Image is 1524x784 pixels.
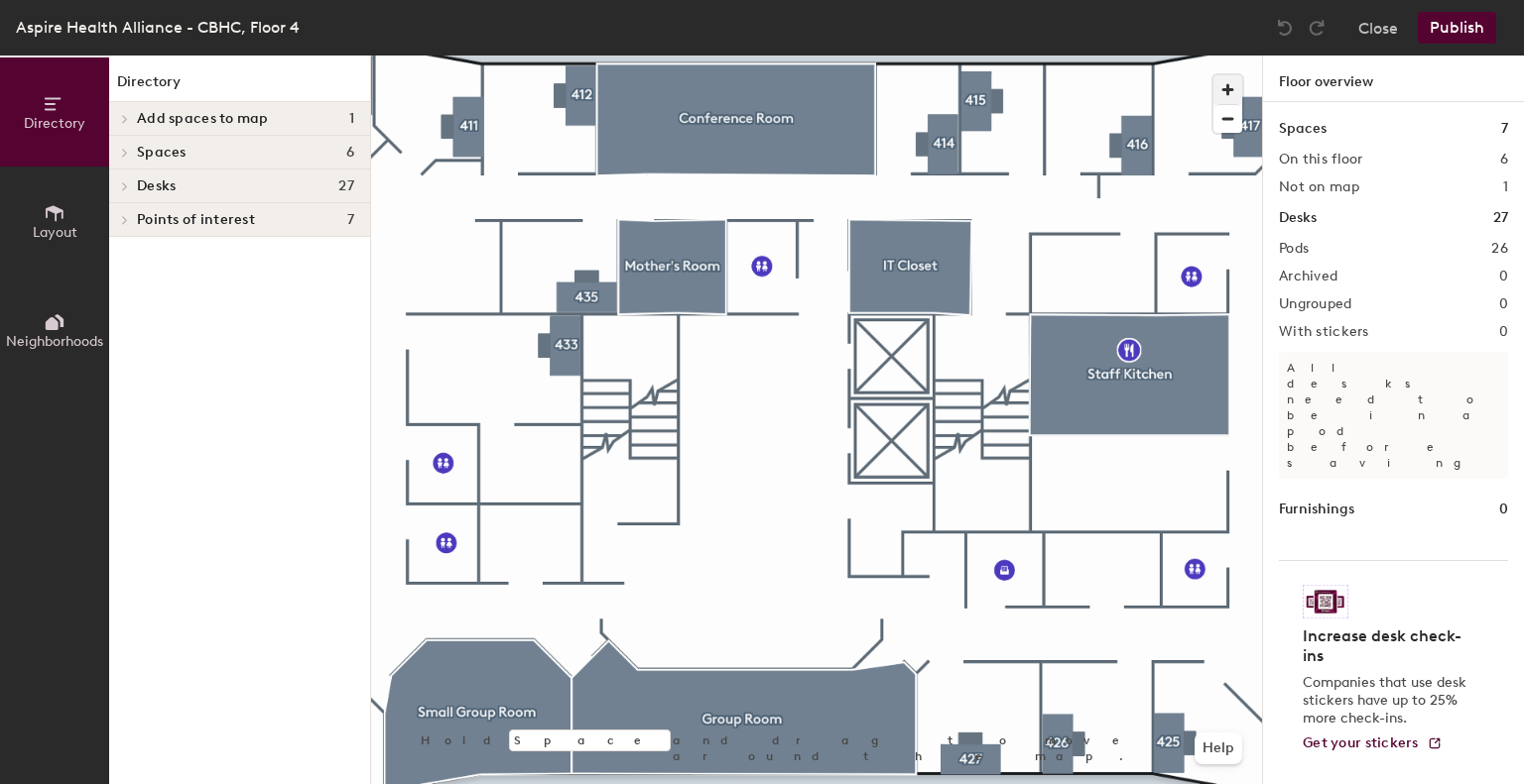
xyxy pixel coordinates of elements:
[24,115,85,132] span: Directory
[137,145,187,161] span: Spaces
[137,111,269,127] span: Add spaces to map
[137,178,176,194] span: Desks
[338,178,354,194] span: 27
[1279,352,1508,479] p: All desks need to be in a pod before saving
[1303,674,1472,728] p: Companies that use desk stickers have up to 25% more check-ins.
[1303,585,1348,618] img: Sticker logo
[1279,296,1352,312] h2: Ungrouped
[1499,269,1508,284] h2: 0
[1279,241,1309,257] h2: Pods
[1279,269,1337,284] h2: Archived
[16,15,300,40] div: Aspire Health Alliance - CBHC, Floor 4
[346,145,354,161] span: 6
[349,111,354,127] span: 1
[1358,12,1398,44] button: Close
[6,333,103,350] span: Neighborhoods
[1279,207,1317,229] h1: Desks
[1195,732,1242,764] button: Help
[1279,499,1354,520] h1: Furnishings
[137,212,255,228] span: Points of interest
[1499,296,1508,312] h2: 0
[1491,241,1508,257] h2: 26
[33,224,77,241] span: Layout
[1418,12,1496,44] button: Publish
[1499,499,1508,520] h1: 0
[1279,179,1359,195] h2: Not on map
[1275,18,1295,38] img: Undo
[1279,152,1363,168] h2: On this floor
[1279,118,1327,140] h1: Spaces
[109,71,370,102] h1: Directory
[1503,179,1508,195] h2: 1
[1303,734,1419,751] span: Get your stickers
[1499,324,1508,340] h2: 0
[1303,735,1443,752] a: Get your stickers
[1501,118,1508,140] h1: 7
[1303,626,1472,666] h4: Increase desk check-ins
[1279,324,1369,340] h2: With stickers
[1493,207,1508,229] h1: 27
[347,212,354,228] span: 7
[1263,56,1524,102] h1: Floor overview
[1307,18,1327,38] img: Redo
[1500,152,1508,168] h2: 6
